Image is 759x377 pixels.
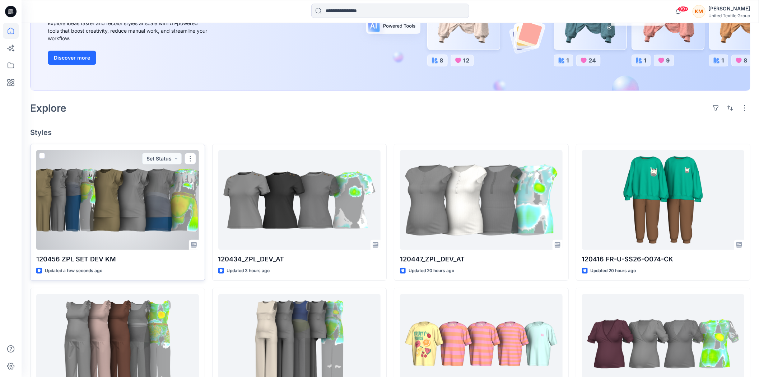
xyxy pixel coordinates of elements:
[48,51,96,65] button: Discover more
[582,254,745,264] p: 120416 FR-U-SS26-O074-CK
[30,102,66,114] h2: Explore
[218,254,381,264] p: 120434_ZPL_DEV_AT
[693,5,706,18] div: KM
[45,267,102,275] p: Updated a few seconds ago
[227,267,270,275] p: Updated 3 hours ago
[400,254,563,264] p: 120447_ZPL_DEV_AT
[48,51,209,65] a: Discover more
[582,150,745,250] a: 120416 FR-U-SS26-O074-CK
[218,150,381,250] a: 120434_ZPL_DEV_AT
[400,150,563,250] a: 120447_ZPL_DEV_AT
[591,267,636,275] p: Updated 20 hours ago
[409,267,454,275] p: Updated 20 hours ago
[36,254,199,264] p: 120456 ZPL SET DEV KM
[36,150,199,250] a: 120456 ZPL SET DEV KM
[48,19,209,42] div: Explore ideas faster and recolor styles at scale with AI-powered tools that boost creativity, red...
[708,13,750,18] div: United Textile Group
[708,4,750,13] div: [PERSON_NAME]
[678,6,689,12] span: 99+
[30,128,750,137] h4: Styles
